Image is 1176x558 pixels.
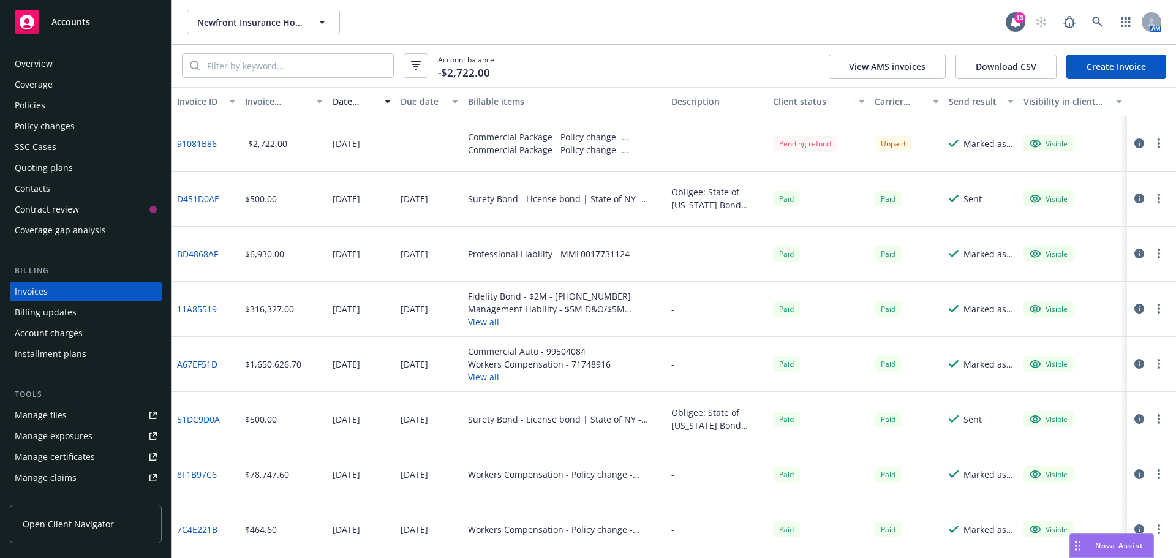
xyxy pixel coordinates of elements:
[963,413,982,426] div: Sent
[468,358,611,371] div: Workers Compensation - 71748916
[15,179,50,198] div: Contacts
[177,247,218,260] a: BD4868AF
[177,95,222,108] div: Invoice ID
[875,246,902,262] span: Paid
[773,246,800,262] span: Paid
[333,192,360,205] div: [DATE]
[10,96,162,115] a: Policies
[963,192,982,205] div: Sent
[468,192,661,205] div: Surety Bond - License bond | State of NY - 0783412
[1014,12,1025,23] div: 13
[773,522,800,537] span: Paid
[177,137,217,150] a: 91081B86
[15,200,79,219] div: Contract review
[15,137,56,157] div: SSC Cases
[10,116,162,136] a: Policy changes
[956,55,1057,79] button: Download CSV
[1030,413,1068,424] div: Visible
[1095,540,1144,551] span: Nova Assist
[875,301,902,317] span: Paid
[15,323,83,343] div: Account charges
[10,265,162,277] div: Billing
[10,468,162,488] a: Manage claims
[438,55,494,77] span: Account balance
[10,405,162,425] a: Manage files
[10,179,162,198] a: Contacts
[468,371,611,383] button: View all
[401,192,428,205] div: [DATE]
[177,523,217,536] a: 7C4E221B
[468,247,630,260] div: Professional Liability - MML0017731124
[438,65,490,81] span: -$2,722.00
[245,523,277,536] div: $464.60
[671,406,763,432] div: Obligee: State of [US_STATE] Bond Amount: $50,000 Excess Line Broker Bond Renewal Premium Due
[333,303,360,315] div: [DATE]
[468,345,611,358] div: Commercial Auto - 99504084
[15,158,73,178] div: Quoting plans
[10,5,162,39] a: Accounts
[401,247,428,260] div: [DATE]
[10,388,162,401] div: Tools
[401,95,445,108] div: Due date
[177,303,217,315] a: 11A85519
[245,303,294,315] div: $316,327.00
[768,87,870,116] button: Client status
[468,290,661,303] div: Fidelity Bond - $2M - [PHONE_NUMBER]
[401,468,428,481] div: [DATE]
[949,95,1000,108] div: Send result
[10,303,162,322] a: Billing updates
[328,87,396,116] button: Date issued
[401,413,428,426] div: [DATE]
[10,447,162,467] a: Manage certificates
[177,192,219,205] a: D451D0AE
[468,413,661,426] div: Surety Bond - License bond | State of NY - 0783412
[15,405,67,425] div: Manage files
[10,54,162,74] a: Overview
[10,75,162,94] a: Coverage
[963,303,1014,315] div: Marked as sent
[671,137,674,150] div: -
[944,87,1019,116] button: Send result
[1023,95,1109,108] div: Visibility in client dash
[10,282,162,301] a: Invoices
[773,356,800,372] div: Paid
[187,10,340,34] button: Newfront Insurance Holdings, Inc.
[10,489,162,508] a: Manage BORs
[875,95,926,108] div: Carrier status
[1030,469,1068,480] div: Visible
[23,518,114,530] span: Open Client Navigator
[773,412,800,427] span: Paid
[15,75,53,94] div: Coverage
[468,315,661,328] button: View all
[963,468,1014,481] div: Marked as sent
[773,467,800,482] div: Paid
[875,467,902,482] div: Paid
[245,247,284,260] div: $6,930.00
[15,468,77,488] div: Manage claims
[963,523,1014,536] div: Marked as sent
[401,137,404,150] div: -
[671,358,674,371] div: -
[671,186,763,211] div: Obligee: State of [US_STATE] Bond Amount: $50,000 Excess Line Broker Bond Renewal Premium Due
[10,137,162,157] a: SSC Cases
[10,426,162,446] a: Manage exposures
[10,344,162,364] a: Installment plans
[773,191,800,206] div: Paid
[240,87,328,116] button: Invoice amount
[468,95,661,108] div: Billable items
[333,413,360,426] div: [DATE]
[773,301,800,317] span: Paid
[1029,10,1053,34] a: Start snowing
[172,87,240,116] button: Invoice ID
[875,191,902,206] span: Paid
[1066,55,1166,79] a: Create Invoice
[15,116,75,136] div: Policy changes
[875,356,902,372] div: Paid
[671,523,674,536] div: -
[51,17,90,27] span: Accounts
[401,303,428,315] div: [DATE]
